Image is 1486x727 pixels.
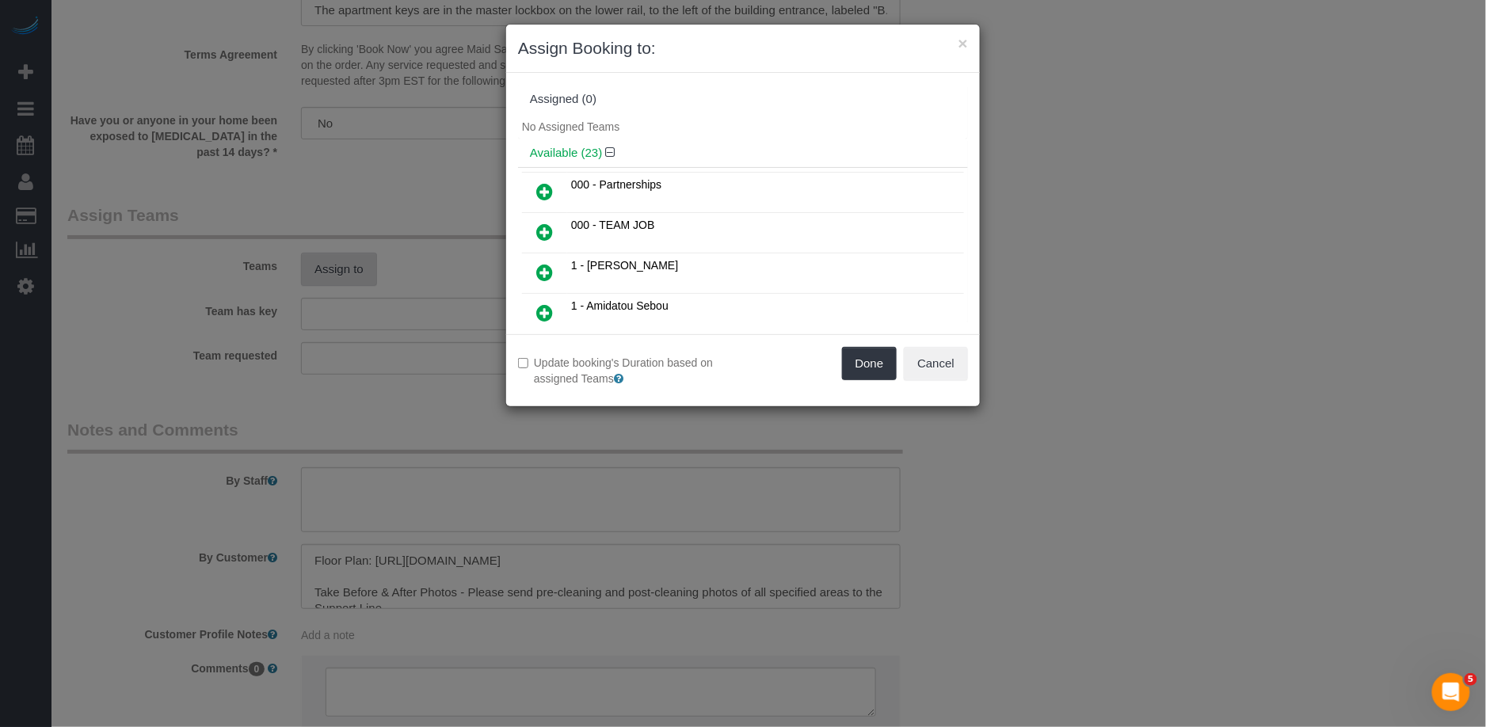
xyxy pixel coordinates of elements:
[571,299,669,312] span: 1 - Amidatou Sebou
[904,347,968,380] button: Cancel
[958,35,968,51] button: ×
[1465,673,1477,686] span: 5
[571,178,661,191] span: 000 - Partnerships
[1432,673,1470,711] iframe: Intercom live chat
[518,355,731,386] label: Update booking's Duration based on assigned Teams
[571,219,655,231] span: 000 - TEAM JOB
[518,36,968,60] h3: Assign Booking to:
[530,147,956,160] h4: Available (23)
[522,120,619,133] span: No Assigned Teams
[518,358,528,368] input: Update booking's Duration based on assigned Teams
[571,259,678,272] span: 1 - [PERSON_NAME]
[842,347,897,380] button: Done
[530,93,956,106] div: Assigned (0)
